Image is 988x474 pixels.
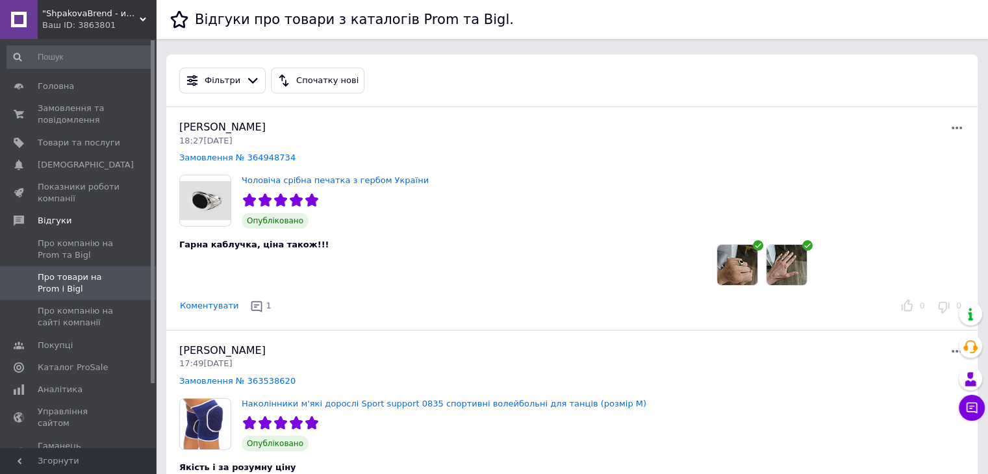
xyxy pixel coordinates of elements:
span: Якість і за розумну ціну [179,462,296,472]
span: 17:49[DATE] [179,358,232,368]
span: Відгуки [38,215,71,227]
span: Про товари на Prom і Bigl [38,271,120,295]
button: Чат з покупцем [959,395,985,421]
a: Наколінники м'які дорослі Sport support 0835 спортивні волейбольні для танців (розмір М) [242,399,646,408]
span: Про компанію на Prom та Bigl [38,238,120,261]
h1: Відгуки про товари з каталогів Prom та Bigl. [195,12,514,27]
a: Замовлення № 363538620 [179,376,296,386]
span: "ShpakovaBrend - интернет магазин брендовых подарков" [42,8,140,19]
img: Наколінники м'які дорослі Sport support 0835 спортивні волейбольні для танців (розмір М) [180,399,231,449]
span: Опубліковано [242,213,309,229]
span: Замовлення та повідомлення [38,103,120,126]
span: Гарна каблучка, ціна також!!! [179,240,329,249]
span: Головна [38,81,74,92]
span: 1 [266,301,271,310]
button: Фільтри [179,68,266,94]
span: Про компанію на сайті компанії [38,305,120,329]
button: Коментувати [179,299,239,313]
span: Аналітика [38,384,82,395]
div: Спочатку нові [294,74,361,88]
input: Пошук [6,45,153,69]
span: Покупці [38,340,73,351]
span: Управління сайтом [38,406,120,429]
span: [PERSON_NAME] [179,121,266,133]
span: Каталог ProSale [38,362,108,373]
span: [DEMOGRAPHIC_DATA] [38,159,134,171]
img: Чоловіча срібна печатка з гербом України [180,175,231,226]
button: 1 [247,296,277,316]
span: Опубліковано [242,436,309,451]
button: Спочатку нові [271,68,364,94]
span: Показники роботи компанії [38,181,120,205]
div: Фільтри [202,74,243,88]
a: Чоловіча срібна печатка з гербом України [242,175,429,185]
span: 18:27[DATE] [179,136,232,145]
span: Гаманець компанії [38,440,120,464]
a: Замовлення № 364948734 [179,153,296,162]
span: [PERSON_NAME] [179,344,266,356]
div: Ваш ID: 3863801 [42,19,156,31]
span: Товари та послуги [38,137,120,149]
